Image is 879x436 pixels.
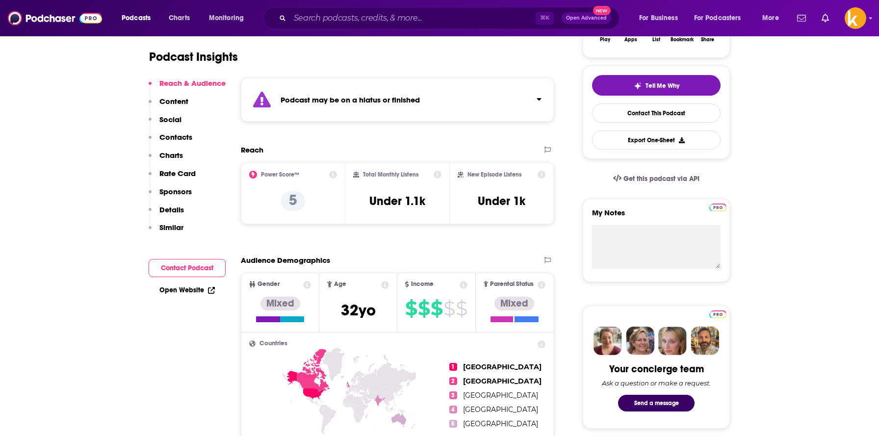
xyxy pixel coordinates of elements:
button: open menu [755,10,791,26]
span: Countries [259,340,287,347]
span: [GEOGRAPHIC_DATA] [463,391,538,400]
h3: Under 1.1k [369,194,425,208]
a: Show notifications dropdown [818,10,833,26]
h3: Under 1k [478,194,525,208]
button: open menu [632,10,690,26]
div: Search podcasts, credits, & more... [272,7,629,29]
span: [GEOGRAPHIC_DATA] [463,419,538,428]
input: Search podcasts, credits, & more... [290,10,536,26]
span: Get this podcast via API [623,175,699,183]
span: Tell Me Why [646,82,679,90]
p: Similar [159,223,183,232]
span: Charts [169,11,190,25]
div: Bookmark [671,37,694,43]
img: Jon Profile [691,327,719,355]
a: Contact This Podcast [592,103,721,123]
img: Sydney Profile [594,327,622,355]
button: open menu [202,10,257,26]
div: Mixed [260,297,300,310]
a: Show notifications dropdown [793,10,810,26]
img: Jules Profile [658,327,687,355]
button: Details [149,205,184,223]
span: Podcasts [122,11,151,25]
button: open menu [688,10,755,26]
button: tell me why sparkleTell Me Why [592,75,721,96]
span: 3 [449,391,457,399]
strong: Podcast may be on a hiatus or finished [281,95,420,104]
p: Social [159,115,181,124]
img: Podchaser Pro [709,310,726,318]
button: Charts [149,151,183,169]
a: Podchaser - Follow, Share and Rate Podcasts [8,9,102,27]
div: Share [701,37,714,43]
h2: New Episode Listens [467,171,521,178]
img: User Profile [845,7,866,29]
span: Income [411,281,434,287]
span: Parental Status [490,281,534,287]
span: Age [334,281,346,287]
div: Play [600,37,610,43]
p: Rate Card [159,169,196,178]
button: Social [149,115,181,133]
p: Content [159,97,188,106]
label: My Notes [592,208,721,225]
span: 2 [449,377,457,385]
span: ⌘ K [536,12,554,25]
span: $ [418,301,430,316]
button: Open AdvancedNew [562,12,611,24]
span: [GEOGRAPHIC_DATA] [463,362,542,371]
span: For Business [639,11,678,25]
button: Contacts [149,132,192,151]
a: Charts [162,10,196,26]
div: Mixed [494,297,534,310]
button: Send a message [618,395,695,411]
span: 5 [449,420,457,428]
h2: Audience Demographics [241,256,330,265]
img: Barbara Profile [626,327,654,355]
button: Reach & Audience [149,78,226,97]
span: For Podcasters [694,11,741,25]
span: More [762,11,779,25]
h1: Podcast Insights [149,50,238,64]
div: List [652,37,660,43]
div: Your concierge team [609,363,704,375]
img: tell me why sparkle [634,82,642,90]
span: $ [456,301,467,316]
span: Open Advanced [566,16,607,21]
a: Open Website [159,286,215,294]
button: Show profile menu [845,7,866,29]
button: Sponsors [149,187,192,205]
div: Ask a question or make a request. [602,379,711,387]
span: $ [443,301,455,316]
button: Export One-Sheet [592,130,721,150]
a: Get this podcast via API [605,167,707,191]
span: Gender [258,281,280,287]
span: 1 [449,363,457,371]
button: Content [149,97,188,115]
button: open menu [115,10,163,26]
span: New [593,6,611,15]
p: Sponsors [159,187,192,196]
h2: Total Monthly Listens [363,171,418,178]
span: [GEOGRAPHIC_DATA] [463,377,542,385]
span: 4 [449,406,457,413]
button: Similar [149,223,183,241]
button: Contact Podcast [149,259,226,277]
span: 32 yo [341,301,376,320]
a: Pro website [709,202,726,211]
span: Monitoring [209,11,244,25]
p: Details [159,205,184,214]
span: [GEOGRAPHIC_DATA] [463,405,538,414]
div: Apps [624,37,637,43]
h2: Reach [241,145,263,154]
p: Contacts [159,132,192,142]
a: Pro website [709,309,726,318]
span: $ [405,301,417,316]
h2: Power Score™ [261,171,299,178]
p: 5 [281,191,305,211]
p: Charts [159,151,183,160]
span: Logged in as sshawan [845,7,866,29]
p: Reach & Audience [159,78,226,88]
section: Click to expand status details [241,78,554,122]
button: Rate Card [149,169,196,187]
